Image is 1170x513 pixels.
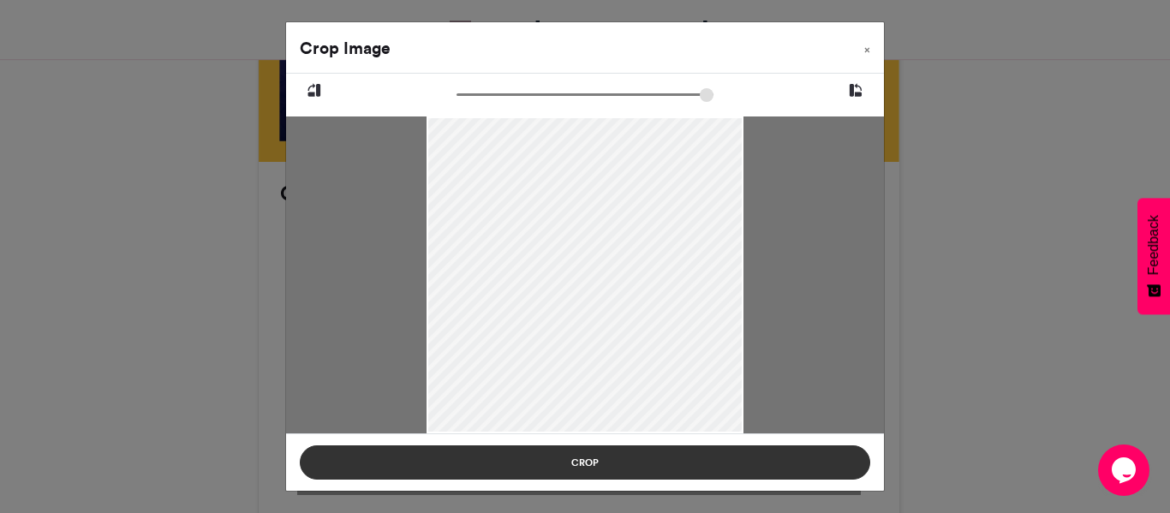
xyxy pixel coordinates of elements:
[864,45,870,55] span: ×
[300,445,870,480] button: Crop
[1137,198,1170,314] button: Feedback - Show survey
[1146,215,1161,275] span: Feedback
[851,22,884,70] button: Close
[1098,444,1153,496] iframe: chat widget
[300,36,391,61] h4: Crop Image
